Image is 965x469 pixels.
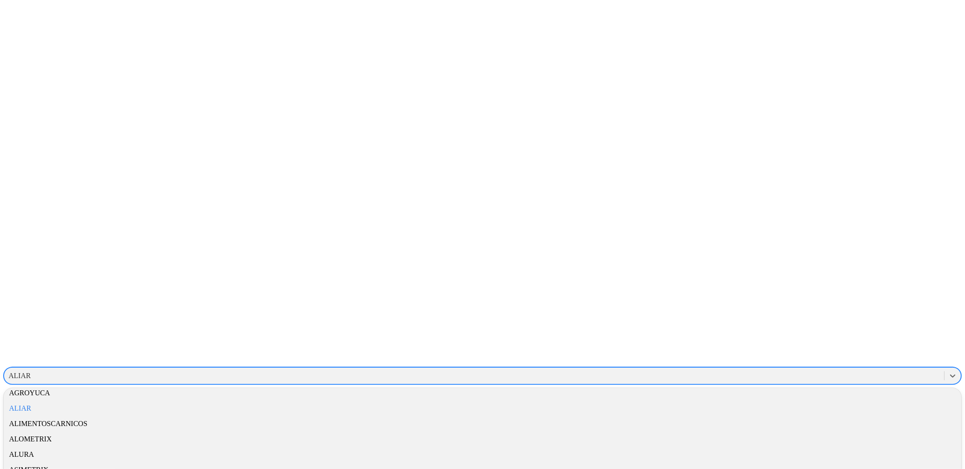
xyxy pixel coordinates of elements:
[4,431,961,447] div: ALOMETRIX
[4,385,961,401] div: AGROYUCA
[4,447,961,462] div: ALURA
[4,401,961,416] div: ALIAR
[9,372,31,380] div: ALIAR
[4,416,961,431] div: ALIMENTOSCARNICOS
